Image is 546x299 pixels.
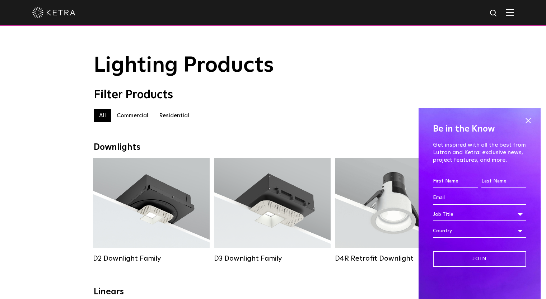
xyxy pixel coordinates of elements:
input: Last Name [481,175,526,188]
div: D2 Downlight Family [93,254,210,263]
input: Email [433,191,526,205]
label: All [94,109,111,122]
span: Lighting Products [94,55,274,76]
div: Country [433,224,526,238]
label: Residential [154,109,195,122]
p: Get inspired with all the best from Lutron and Ketra: exclusive news, project features, and more. [433,141,526,163]
input: First Name [433,175,478,188]
a: D3 Downlight Family Lumen Output:700 / 900 / 1100Colors:White / Black / Silver / Bronze / Paintab... [214,158,331,263]
div: D3 Downlight Family [214,254,331,263]
img: ketra-logo-2019-white [32,7,75,18]
a: D2 Downlight Family Lumen Output:1200Colors:White / Black / Gloss Black / Silver / Bronze / Silve... [93,158,210,263]
input: Join [433,251,526,267]
img: search icon [489,9,498,18]
h4: Be in the Know [433,122,526,136]
div: Downlights [94,142,453,153]
label: Commercial [111,109,154,122]
div: Job Title [433,208,526,221]
div: D4R Retrofit Downlight [335,254,452,263]
div: Filter Products [94,88,453,102]
div: Linears [94,287,453,297]
a: D4R Retrofit Downlight Lumen Output:800Colors:White / BlackBeam Angles:15° / 25° / 40° / 60°Watta... [335,158,452,263]
img: Hamburger%20Nav.svg [506,9,514,16]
